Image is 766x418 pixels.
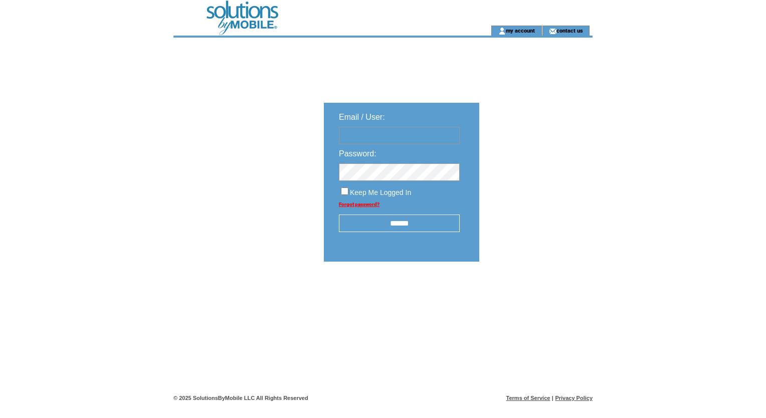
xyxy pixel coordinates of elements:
[339,149,376,158] span: Password:
[506,27,535,34] a: my account
[498,27,506,35] img: account_icon.gif
[339,201,379,207] a: Forgot password?
[173,395,308,401] span: © 2025 SolutionsByMobile LLC All Rights Reserved
[555,395,593,401] a: Privacy Policy
[350,188,411,196] span: Keep Me Logged In
[552,395,553,401] span: |
[556,27,583,34] a: contact us
[506,395,550,401] a: Terms of Service
[508,287,558,299] img: transparent.png
[339,113,385,121] span: Email / User:
[549,27,556,35] img: contact_us_icon.gif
